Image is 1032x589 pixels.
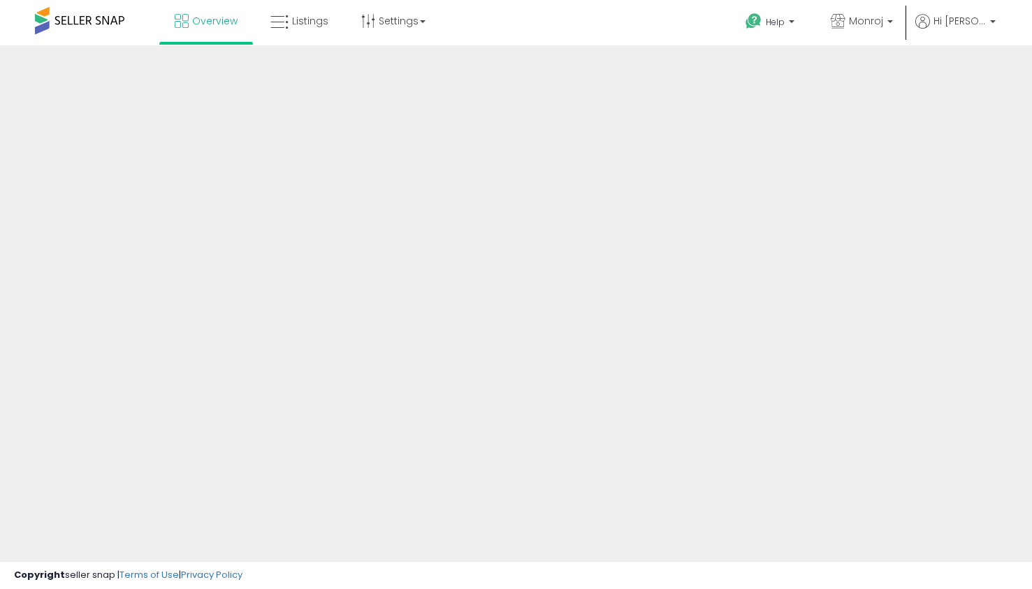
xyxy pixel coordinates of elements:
strong: Copyright [14,568,65,581]
span: Listings [292,14,328,28]
i: Get Help [745,13,762,30]
span: Hi [PERSON_NAME] [933,14,986,28]
a: Help [734,2,808,45]
span: Overview [192,14,238,28]
span: Help [766,16,785,28]
a: Privacy Policy [181,568,242,581]
span: Monroj [849,14,883,28]
a: Terms of Use [119,568,179,581]
div: seller snap | | [14,569,242,582]
a: Hi [PERSON_NAME] [915,14,996,45]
